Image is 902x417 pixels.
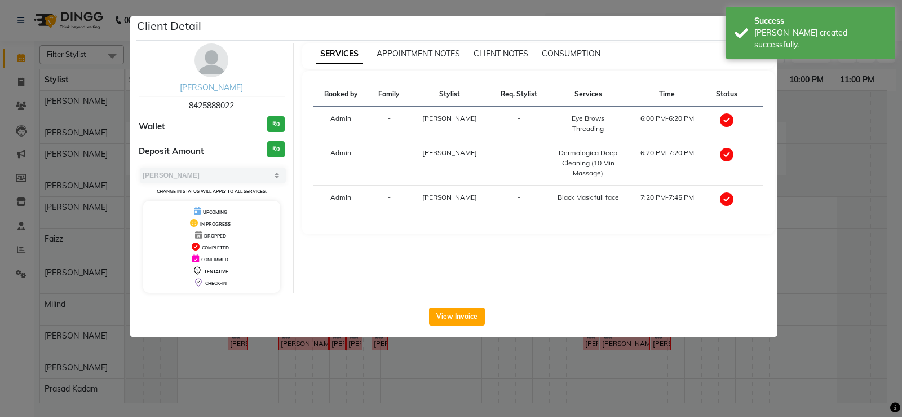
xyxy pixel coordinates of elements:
[628,107,707,141] td: 6:00 PM-6:20 PM
[628,141,707,186] td: 6:20 PM-7:20 PM
[194,43,228,77] img: avatar
[377,49,460,59] span: APPOINTMENT NOTES
[139,145,204,158] span: Deposit Amount
[754,27,887,51] div: Bill created successfully.
[316,44,363,64] span: SERVICES
[429,308,485,326] button: View Invoice
[313,82,369,107] th: Booked by
[369,186,410,214] td: -
[410,82,490,107] th: Stylist
[549,82,628,107] th: Services
[369,141,410,186] td: -
[542,49,600,59] span: CONSUMPTION
[202,245,229,251] span: COMPLETED
[203,209,227,215] span: UPCOMING
[474,49,528,59] span: CLIENT NOTES
[628,186,707,214] td: 7:20 PM-7:45 PM
[180,82,243,93] a: [PERSON_NAME]
[313,141,369,186] td: Admin
[490,141,549,186] td: -
[201,257,228,262] span: CONFIRMED
[754,15,887,27] div: Success
[313,107,369,141] td: Admin
[205,280,227,286] span: CHECK-IN
[137,17,201,34] h5: Client Detail
[157,188,267,194] small: Change in status will apply to all services.
[200,221,231,227] span: IN PROGRESS
[706,82,748,107] th: Status
[204,269,228,274] span: TENTATIVE
[490,107,549,141] td: -
[555,113,621,134] div: Eye Brows Threading
[628,82,707,107] th: Time
[313,186,369,214] td: Admin
[422,114,477,122] span: [PERSON_NAME]
[490,186,549,214] td: -
[267,116,285,133] h3: ₹0
[555,148,621,178] div: Dermalogica Deep Cleaning (10 Min Massage)
[267,141,285,157] h3: ₹0
[369,107,410,141] td: -
[189,100,234,111] span: 8425888022
[555,192,621,203] div: Black Mask full face
[490,82,549,107] th: Req. Stylist
[422,148,477,157] span: [PERSON_NAME]
[369,82,410,107] th: Family
[422,193,477,201] span: [PERSON_NAME]
[139,120,165,133] span: Wallet
[204,233,226,239] span: DROPPED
